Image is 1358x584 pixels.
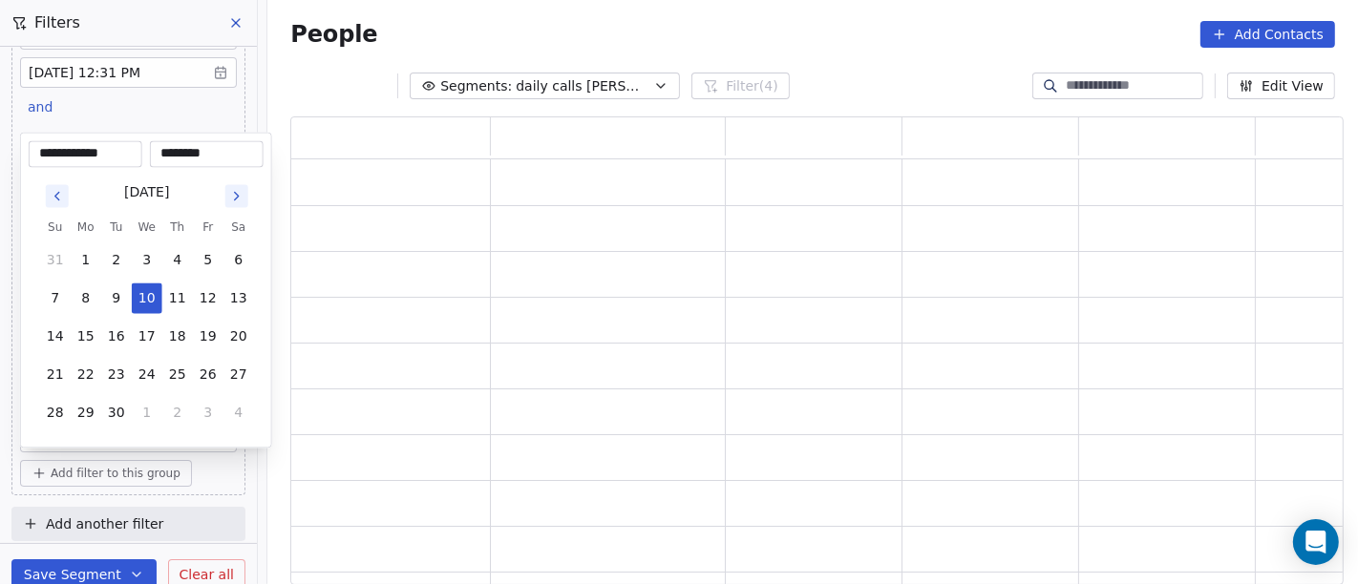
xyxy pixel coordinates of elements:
[162,360,193,390] button: 25
[71,219,101,238] th: Monday
[40,283,71,314] button: 7
[40,398,71,428] button: 28
[40,322,71,352] button: 14
[71,283,101,314] button: 8
[101,219,132,238] th: Tuesday
[101,283,132,314] button: 9
[101,398,132,428] button: 30
[193,283,223,314] button: 12
[71,322,101,352] button: 15
[132,360,162,390] button: 24
[223,283,254,314] button: 13
[71,245,101,276] button: 1
[162,283,193,314] button: 11
[193,360,223,390] button: 26
[40,245,71,276] button: 31
[124,183,169,203] div: [DATE]
[132,322,162,352] button: 17
[162,219,193,238] th: Thursday
[71,360,101,390] button: 22
[101,360,132,390] button: 23
[44,183,71,210] button: Go to previous month
[223,398,254,428] button: 4
[193,398,223,428] button: 3
[132,283,162,314] button: 10
[132,398,162,428] button: 1
[223,219,254,238] th: Saturday
[162,245,193,276] button: 4
[223,322,254,352] button: 20
[132,245,162,276] button: 3
[101,245,132,276] button: 2
[193,245,223,276] button: 5
[101,322,132,352] button: 16
[223,245,254,276] button: 6
[162,398,193,428] button: 2
[71,398,101,428] button: 29
[193,219,223,238] th: Friday
[223,183,250,210] button: Go to next month
[40,360,71,390] button: 21
[162,322,193,352] button: 18
[193,322,223,352] button: 19
[223,360,254,390] button: 27
[132,219,162,238] th: Wednesday
[40,219,71,238] th: Sunday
